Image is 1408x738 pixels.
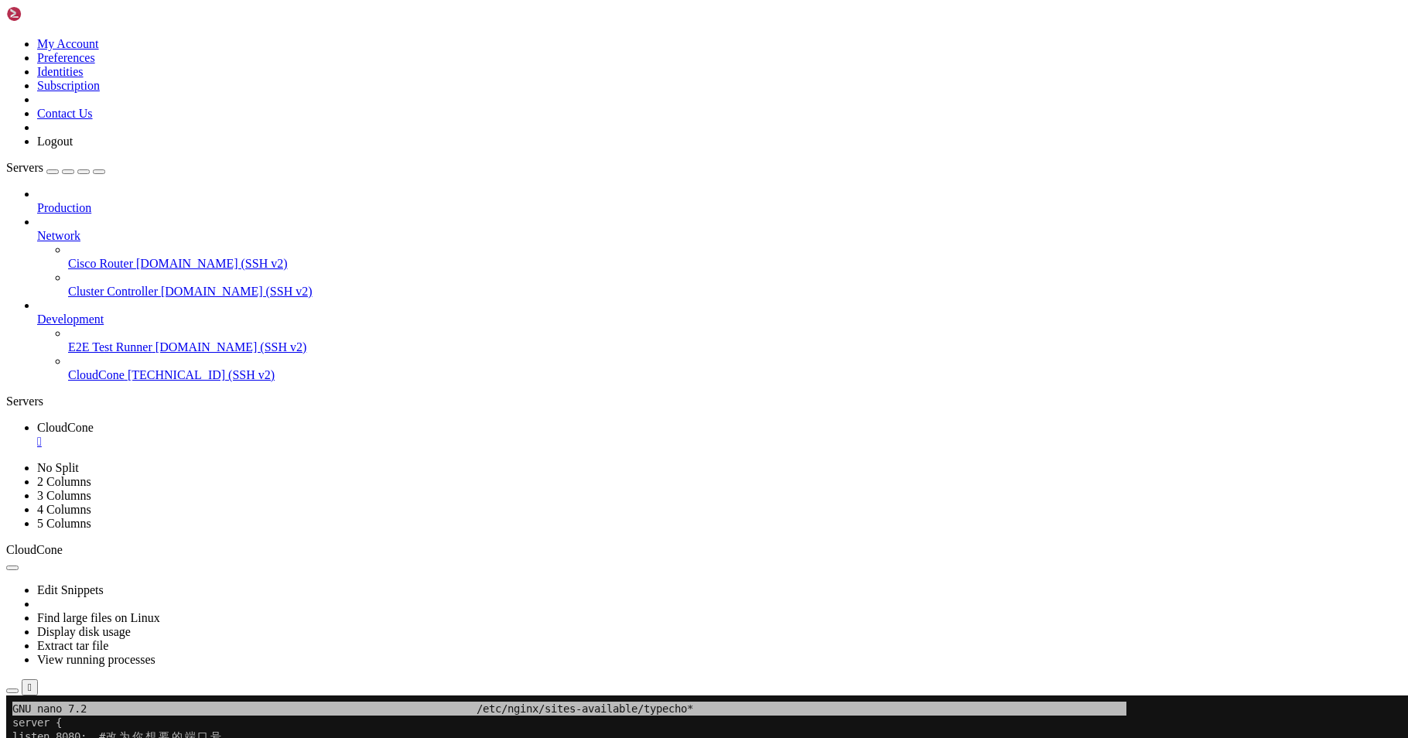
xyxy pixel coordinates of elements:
span: ^R [43,647,56,661]
x-row: root /var/www/html; [6,62,1205,76]
span: 服 [229,48,242,62]
span: 务 [242,48,255,62]
span: 接 [190,48,203,62]
a:  [37,435,1402,449]
span: M-A [365,633,384,647]
a: Cluster Controller [DOMAIN_NAME] (SSH v2) [68,285,1402,299]
img: Shellngn [6,6,95,22]
span: Network [37,229,80,242]
span: ^F [538,647,551,661]
span: Development [37,313,104,326]
span: 想 [138,34,152,48]
a: 3 Columns [37,489,91,502]
span: ^B [582,633,594,647]
li: Cisco Router [DOMAIN_NAME] (SSH v2) [68,243,1402,271]
div:  [28,682,32,693]
li: Network [37,215,1402,299]
span: 服 [101,48,114,62]
x-row: } [6,132,1205,145]
x-row: } [6,257,1205,271]
x-row: location ~ \.php$ { [6,159,1205,173]
li: Production [37,187,1402,215]
span: E2E Test Runner [68,340,152,354]
span: 要 [151,34,164,48]
span: 你 [125,34,138,48]
x-row: server { [6,20,1205,34]
a: Development [37,313,1402,326]
span: Production [37,201,91,214]
span: ^W [111,633,124,647]
span: Servers [6,161,43,174]
span: 改 [99,34,112,48]
a: Edit Snippets [37,583,104,596]
x-row: try_files $uri $uri/ /index.php?$args; [6,118,1205,132]
a: Servers [6,161,105,174]
a: Logout [37,135,73,148]
span: ^J [210,647,223,661]
button:  [22,679,38,695]
span: 口 [190,34,203,48]
span: 的 [87,48,101,62]
div: Servers [6,395,1402,408]
a: Identities [37,65,84,78]
x-row: location ~ /\.ht { [6,229,1205,243]
span: CloudCone [68,368,125,381]
a: CloudCone [TECHNICAL_ID] (SSH v2) [68,368,1402,382]
span: ^/ [266,647,279,661]
span: GNU nano 7.2 /etc/nginx/sites-available/typecho [6,6,681,20]
span: CloudCone [6,543,63,556]
span: ^K [173,633,186,647]
span: 为 [112,34,125,48]
a: CloudCone [37,421,1402,449]
span: 端 [177,34,190,48]
span: ^O [43,633,56,647]
a: Find large files on Linux [37,611,160,624]
span: [DOMAIN_NAME] (SSH v2) [136,257,288,270]
span: 你 [74,48,87,62]
span: 号 [203,34,217,48]
span: 务 [114,48,127,62]
x-row: include snippets/fastcgi-php.conf; [6,173,1205,187]
span: [DOMAIN_NAME] (SSH v2) [155,340,307,354]
span: ^G [6,633,19,647]
span: 的 [164,34,177,48]
x-row: server_name IP; # IP [6,48,1205,62]
span: 写 [216,48,229,62]
a: Subscription [37,79,100,92]
span: ^C [260,633,272,647]
a: Extract tar file [37,639,108,652]
span: 器 [126,48,139,62]
span: CloudCone [37,421,94,434]
span: M-W [495,647,514,661]
a: Production [37,201,1402,215]
a: Cisco Router [DOMAIN_NAME] (SSH v2) [68,257,1402,271]
span: M-] [433,633,452,647]
a: Contact Us [37,107,93,120]
a: 2 Columns [37,475,91,488]
span: 直 [176,48,190,62]
x-row: fastcgi_pass unix:/var/run/php/php8.2-fpm.sock; [6,187,1205,201]
a: Display disk usage [37,625,131,638]
x-row: deny all; [6,243,1205,257]
span: ^\ [111,647,124,661]
li: Development [37,299,1402,382]
x-row: location / { [6,104,1205,118]
a: View running processes [37,653,155,666]
span: M-Q [514,633,532,647]
li: E2E Test Runner [DOMAIN_NAME] (SSH v2) [68,326,1402,354]
a: E2E Test Runner [DOMAIN_NAME] (SSH v2) [68,340,1402,354]
span: Cluster Controller [68,285,158,298]
x-row: } [6,201,1205,215]
li: Cluster Controller [DOMAIN_NAME] (SSH v2) [68,271,1402,299]
a: No Split [37,461,79,474]
span: [TECHNICAL_ID] (SSH v2) [128,368,275,381]
a: 5 Columns [37,517,91,530]
span: 填 [203,48,216,62]
div: (28, 3) [189,48,195,62]
x-row: } [6,271,1205,285]
span: [DOMAIN_NAME] (SSH v2) [161,285,313,298]
span: 器 [255,48,268,62]
span: M-U [322,633,340,647]
span: M-E [340,647,359,661]
x-row: listen 8080; # [6,34,1205,48]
